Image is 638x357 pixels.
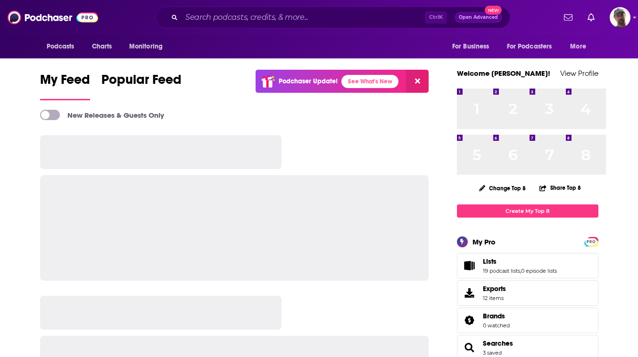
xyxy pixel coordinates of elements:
span: , [520,268,521,274]
a: Brands [483,312,510,320]
a: Popular Feed [101,72,182,100]
span: More [570,40,586,53]
img: User Profile [610,7,630,28]
button: open menu [563,38,598,56]
span: New [485,6,502,15]
a: Lists [460,259,479,272]
a: Brands [460,314,479,327]
span: PRO [586,238,597,245]
a: 0 episode lists [521,268,557,274]
span: Ctrl K [425,11,447,24]
a: Searches [483,339,513,348]
button: Change Top 8 [473,182,532,194]
a: 3 saved [483,349,502,356]
span: Logged in as cjPurdy [610,7,630,28]
a: Show notifications dropdown [560,9,576,25]
button: open menu [123,38,175,56]
span: Lists [483,257,497,266]
span: Exports [483,284,506,293]
a: Searches [460,341,479,354]
a: Charts [86,38,118,56]
span: Podcasts [47,40,75,53]
a: View Profile [560,69,598,78]
button: Open AdvancedNew [455,12,502,23]
a: Create My Top 8 [457,204,598,217]
img: Podchaser - Follow, Share and Rate Podcasts [8,8,98,26]
span: Lists [457,253,598,278]
span: Popular Feed [101,72,182,93]
div: Search podcasts, credits, & more... [156,7,510,28]
span: Exports [460,286,479,300]
a: Welcome [PERSON_NAME]! [457,69,550,78]
button: open menu [40,38,87,56]
a: Show notifications dropdown [584,9,598,25]
button: open menu [446,38,501,56]
a: Lists [483,257,557,266]
span: My Feed [40,72,90,93]
span: For Business [452,40,489,53]
a: PRO [586,237,597,244]
a: My Feed [40,72,90,100]
span: For Podcasters [507,40,552,53]
a: 0 watched [483,322,510,329]
button: Share Top 8 [539,178,581,197]
div: My Pro [472,237,496,246]
span: Brands [483,312,505,320]
a: 19 podcast lists [483,268,520,274]
span: Monitoring [129,40,163,53]
button: open menu [501,38,566,56]
button: Show profile menu [610,7,630,28]
span: Brands [457,308,598,333]
span: Charts [92,40,112,53]
a: See What's New [341,75,398,88]
p: Podchaser Update! [279,77,338,85]
a: Exports [457,280,598,306]
input: Search podcasts, credits, & more... [182,10,425,25]
a: New Releases & Guests Only [40,110,164,120]
span: Open Advanced [459,15,498,20]
span: 12 items [483,295,506,301]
